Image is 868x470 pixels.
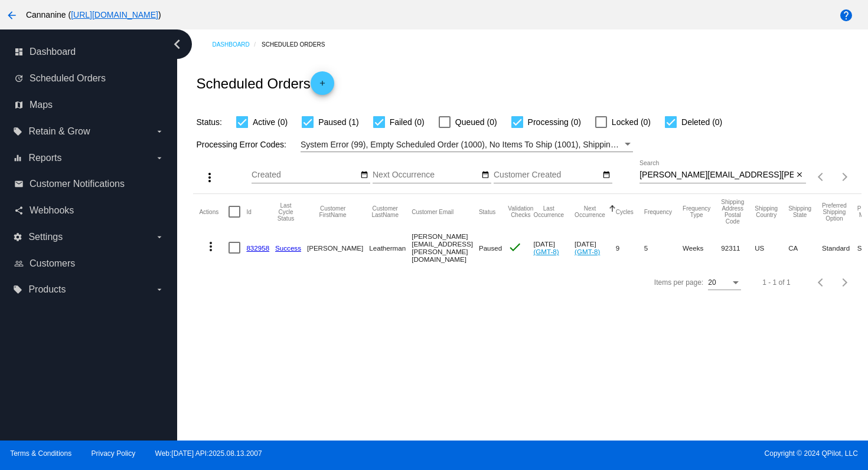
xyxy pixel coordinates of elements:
input: Next Occurrence [373,170,479,180]
i: people_outline [14,259,24,268]
span: Queued (0) [455,115,497,129]
mat-icon: date_range [481,170,490,180]
mat-icon: help [839,8,853,22]
button: Change sorting for LastOccurrenceUtc [533,205,564,218]
mat-icon: more_vert [204,239,218,254]
a: [URL][DOMAIN_NAME] [71,10,158,19]
span: Processing Error Codes: [196,140,286,149]
mat-icon: more_vert [203,170,217,185]
button: Change sorting for ShippingState [788,205,811,218]
mat-header-cell: Validation Checks [508,194,533,229]
mat-icon: check [508,240,522,254]
input: Created [252,170,358,180]
span: Reports [28,153,61,163]
mat-cell: 5 [644,229,683,266]
i: arrow_drop_down [155,153,164,163]
input: Search [639,170,794,180]
span: Maps [30,100,53,110]
mat-icon: add [315,79,329,93]
i: update [14,74,24,83]
span: Customer Notifications [30,179,125,189]
mat-cell: US [755,229,788,266]
i: arrow_drop_down [155,285,164,294]
button: Change sorting for Id [246,208,251,215]
a: Dashboard [212,35,262,54]
span: Dashboard [30,47,76,57]
a: email Customer Notifications [14,175,164,193]
span: Customers [30,258,75,269]
mat-header-cell: Actions [199,194,229,229]
mat-cell: [DATE] [575,229,616,266]
i: arrow_drop_down [155,232,164,242]
input: Customer Created [494,170,600,180]
span: Failed (0) [390,115,425,129]
mat-icon: date_range [360,170,368,180]
mat-cell: Standard [822,229,857,266]
i: chevron_left [168,35,187,54]
div: Items per page: [654,278,703,287]
button: Next page [833,271,857,294]
a: Web:[DATE] API:2025.08.13.2007 [155,449,262,458]
mat-cell: 9 [616,229,644,266]
a: (GMT-8) [533,248,559,255]
span: Deleted (0) [681,115,722,129]
i: share [14,206,24,215]
button: Previous page [810,165,833,189]
div: 1 - 1 of 1 [762,278,790,287]
button: Change sorting for CustomerEmail [412,208,453,215]
span: Paused (1) [318,115,358,129]
mat-cell: CA [788,229,822,266]
span: Locked (0) [612,115,651,129]
span: Settings [28,232,63,242]
a: (GMT-8) [575,248,600,255]
mat-select: Items per page: [708,279,741,287]
button: Change sorting for FrequencyType [683,205,710,218]
button: Change sorting for CustomerLastName [369,205,401,218]
span: Scheduled Orders [30,73,106,84]
button: Previous page [810,271,833,294]
a: 832958 [246,244,269,252]
span: Processing (0) [528,115,581,129]
i: map [14,100,24,110]
i: settings [13,232,22,242]
mat-icon: close [795,170,804,180]
i: local_offer [13,127,22,136]
mat-cell: Leatherman [369,229,412,266]
button: Change sorting for Cycles [616,208,634,215]
span: Paused [479,244,502,252]
span: Active (0) [253,115,288,129]
button: Change sorting for LastProcessingCycleId [275,202,296,222]
button: Change sorting for Status [479,208,495,215]
a: Terms & Conditions [10,449,71,458]
span: Webhooks [30,205,74,216]
a: Privacy Policy [92,449,136,458]
button: Change sorting for PreferredShippingOption [822,202,847,222]
button: Clear [794,169,806,182]
span: Status: [196,117,222,127]
mat-cell: [PERSON_NAME][EMAIL_ADDRESS][PERSON_NAME][DOMAIN_NAME] [412,229,479,266]
a: people_outline Customers [14,254,164,273]
mat-icon: date_range [602,170,611,180]
span: Retain & Grow [28,126,90,137]
mat-select: Filter by Processing Error Codes [301,137,633,152]
a: Scheduled Orders [262,35,335,54]
button: Change sorting for NextOccurrenceUtc [575,205,605,218]
button: Change sorting for Frequency [644,208,672,215]
i: equalizer [13,153,22,163]
a: dashboard Dashboard [14,42,164,61]
span: Copyright © 2024 QPilot, LLC [444,449,858,458]
i: arrow_drop_down [155,127,164,136]
mat-cell: [DATE] [533,229,575,266]
a: update Scheduled Orders [14,69,164,88]
mat-cell: [PERSON_NAME] [307,229,369,266]
span: Cannanine ( ) [26,10,161,19]
mat-cell: Weeks [683,229,721,266]
span: Products [28,284,66,295]
button: Change sorting for ShippingCountry [755,205,778,218]
a: Success [275,244,301,252]
button: Change sorting for ShippingPostcode [721,199,744,225]
a: map Maps [14,96,164,114]
i: email [14,179,24,189]
span: 20 [708,278,716,287]
button: Next page [833,165,857,189]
